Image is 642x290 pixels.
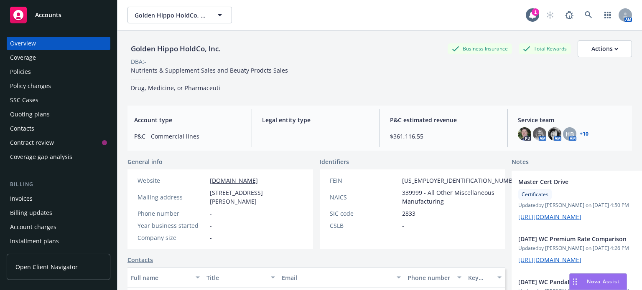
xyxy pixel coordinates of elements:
[135,11,207,20] span: Golden Hippo HoldCo, Inc.
[7,136,110,149] a: Contract review
[10,150,72,164] div: Coverage gap analysis
[10,79,51,93] div: Policy changes
[127,43,224,54] div: Golden Hippo HoldCo, Inc.
[206,273,266,282] div: Title
[522,191,548,198] span: Certificates
[518,116,625,124] span: Service team
[580,131,588,136] a: +10
[465,267,505,287] button: Key contact
[7,150,110,164] a: Coverage gap analysis
[518,256,581,264] a: [URL][DOMAIN_NAME]
[448,43,512,54] div: Business Insurance
[210,221,212,230] span: -
[518,235,642,243] span: [DATE] WC Premium Rate Comparison
[127,157,163,166] span: General info
[402,176,522,185] span: [US_EMPLOYER_IDENTIFICATION_NUMBER]
[210,177,258,184] a: [DOMAIN_NAME]
[210,209,212,218] span: -
[320,157,349,166] span: Identifiers
[10,93,38,107] div: SSC Cases
[561,7,578,23] a: Report a Bug
[512,157,529,167] span: Notes
[518,177,642,186] span: Master Cert Drive
[330,209,399,218] div: SIC code
[127,255,153,264] a: Contacts
[7,235,110,248] a: Installment plans
[10,37,36,50] div: Overview
[282,273,392,282] div: Email
[7,79,110,93] a: Policy changes
[131,57,146,66] div: DBA: -
[408,273,452,282] div: Phone number
[138,221,206,230] div: Year business started
[10,122,34,135] div: Contacts
[210,188,303,206] span: [STREET_ADDRESS][PERSON_NAME]
[7,108,110,121] a: Quoting plans
[138,176,206,185] div: Website
[7,206,110,219] a: Billing updates
[591,41,618,57] div: Actions
[519,43,571,54] div: Total Rewards
[127,267,203,287] button: Full name
[134,132,242,141] span: P&C - Commercial lines
[518,127,531,141] img: photo
[262,132,369,141] span: -
[518,277,642,286] span: [DATE] WC PandaDoc Link
[15,262,78,271] span: Open Client Navigator
[262,116,369,124] span: Legal entity type
[7,51,110,64] a: Coverage
[542,7,558,23] a: Start snowing
[10,235,59,248] div: Installment plans
[10,192,33,205] div: Invoices
[138,209,206,218] div: Phone number
[533,127,546,141] img: photo
[278,267,404,287] button: Email
[7,180,110,189] div: Billing
[10,65,31,78] div: Policies
[330,176,399,185] div: FEIN
[138,233,206,242] div: Company size
[210,233,212,242] span: -
[548,127,561,141] img: photo
[203,267,279,287] button: Title
[131,66,288,92] span: Nutrients & Supplement Sales and Beuaty Prodcts Sales ---------- Drug, Medicine, or Pharmaceuti
[599,7,616,23] a: Switch app
[35,12,61,18] span: Accounts
[402,209,415,218] span: 2833
[7,3,110,27] a: Accounts
[10,220,56,234] div: Account charges
[580,7,597,23] a: Search
[134,116,242,124] span: Account type
[10,51,36,64] div: Coverage
[566,130,574,139] span: HB
[131,273,191,282] div: Full name
[7,37,110,50] a: Overview
[330,193,399,202] div: NAICS
[569,273,627,290] button: Nova Assist
[138,193,206,202] div: Mailing address
[330,221,399,230] div: CSLB
[404,267,464,287] button: Phone number
[127,7,232,23] button: Golden Hippo HoldCo, Inc.
[402,188,522,206] span: 339999 - All Other Miscellaneous Manufacturing
[468,273,492,282] div: Key contact
[7,65,110,78] a: Policies
[7,192,110,205] a: Invoices
[10,108,50,121] div: Quoting plans
[7,93,110,107] a: SSC Cases
[570,274,580,290] div: Drag to move
[7,220,110,234] a: Account charges
[578,40,632,57] button: Actions
[402,221,404,230] span: -
[390,132,497,141] span: $361,116.55
[587,278,620,285] span: Nova Assist
[532,8,539,16] div: 1
[518,213,581,221] a: [URL][DOMAIN_NAME]
[10,136,54,149] div: Contract review
[390,116,497,124] span: P&C estimated revenue
[7,122,110,135] a: Contacts
[10,206,52,219] div: Billing updates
